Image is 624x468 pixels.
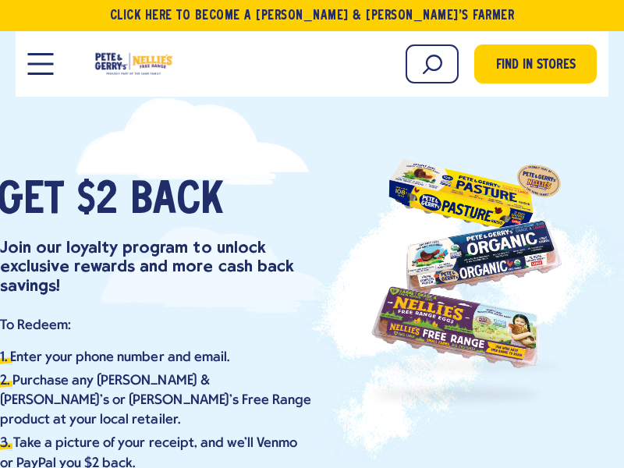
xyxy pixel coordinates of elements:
button: Open Mobile Menu Modal Dialog [27,53,53,75]
span: $2 [76,180,118,222]
a: Find in Stores [474,44,597,83]
input: Search [406,44,459,83]
span: Find in Stores [496,55,576,76]
span: Back [130,180,223,222]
